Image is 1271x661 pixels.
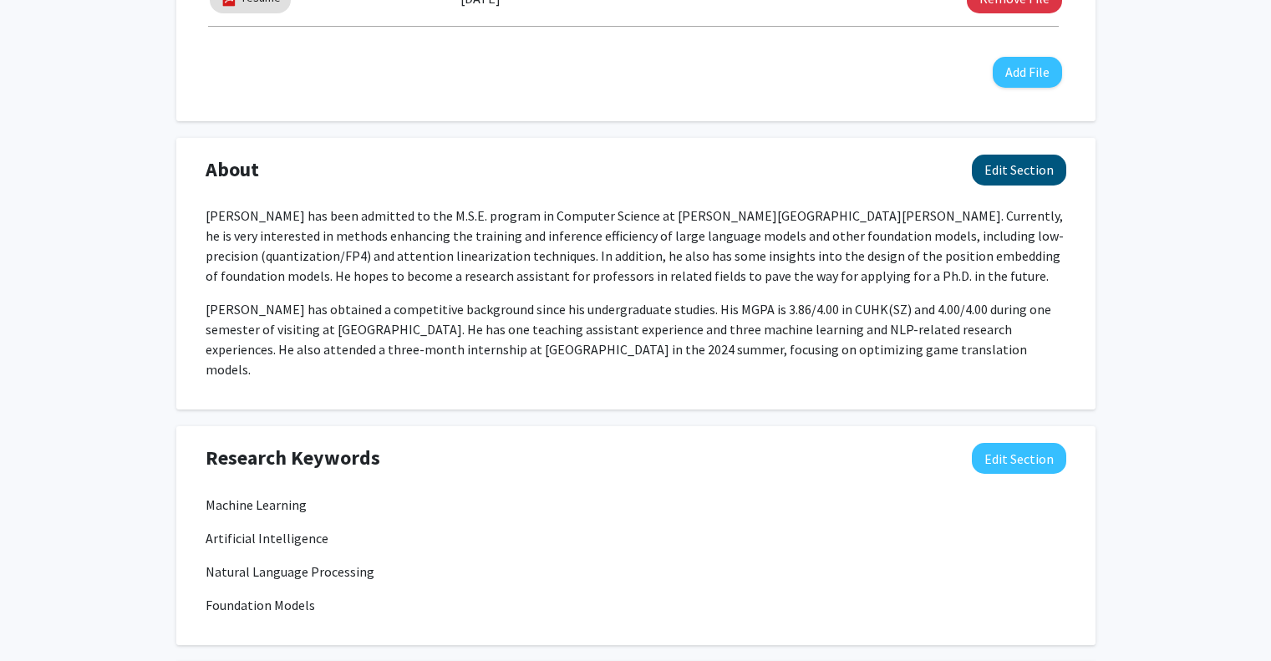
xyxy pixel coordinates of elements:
[993,57,1062,88] button: Add File
[972,443,1066,474] button: Edit Research Keywords
[206,495,1066,515] p: Machine Learning
[206,562,1066,582] p: Natural Language Processing
[206,155,259,185] span: About
[972,155,1066,186] button: Edit About
[206,443,380,473] span: Research Keywords
[206,595,1066,615] p: Foundation Models
[206,206,1066,286] p: [PERSON_NAME] has been admitted to the M.S.E. program in Computer Science at [PERSON_NAME][GEOGRA...
[206,528,1066,548] p: Artificial Intelligence
[206,299,1066,379] p: [PERSON_NAME] has obtained a competitive background since his undergraduate studies. His MGPA is ...
[13,586,71,648] iframe: Chat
